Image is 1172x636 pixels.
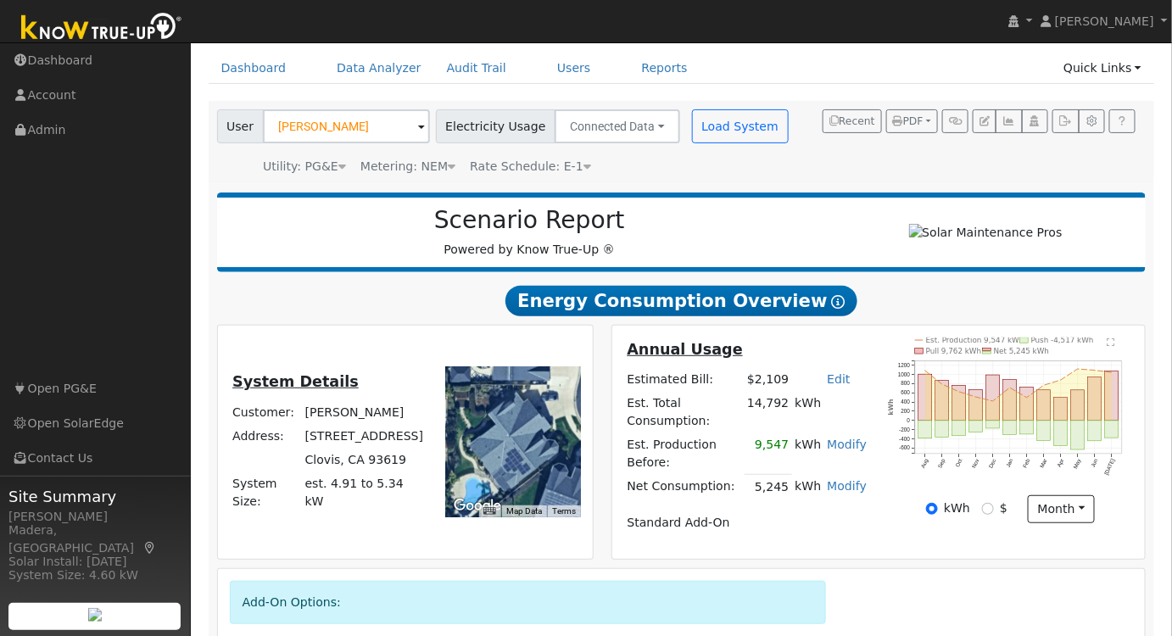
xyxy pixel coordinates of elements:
text: Apr [1057,458,1067,469]
rect: onclick="" [935,421,949,438]
text:  [1108,338,1115,347]
span: Site Summary [8,485,181,508]
text: Est. Production 9,547 kWh [926,336,1024,344]
text: Jan [1005,458,1014,469]
circle: onclick="" [975,396,978,399]
rect: onclick="" [1054,398,1068,421]
circle: onclick="" [1077,368,1080,371]
u: System Details [232,373,359,390]
text: May [1073,458,1084,471]
td: kWh [792,391,870,432]
text: 1200 [898,362,911,368]
rect: onclick="" [1105,371,1119,421]
button: Recent [823,109,882,133]
input: kWh [926,503,938,515]
td: System Size: [230,472,302,514]
a: Quick Links [1051,53,1154,84]
text: [DATE] [1103,458,1117,477]
text: Feb [1022,458,1031,469]
text: Oct [954,458,963,468]
td: Est. Total Consumption: [624,391,745,432]
rect: onclick="" [952,386,966,421]
u: Annual Usage [628,341,743,358]
rect: onclick="" [935,381,949,421]
td: Estimated Bill: [624,367,745,391]
circle: onclick="" [1094,370,1097,372]
td: [STREET_ADDRESS] [302,424,427,448]
circle: onclick="" [958,391,961,393]
text: Jun [1091,458,1100,469]
td: Standard Add-On [624,511,870,535]
a: Edit [827,372,850,386]
a: Data Analyzer [324,53,434,84]
rect: onclick="" [1003,380,1017,421]
text: 0 [907,417,911,423]
rect: onclick="" [1088,421,1102,441]
div: Utility: PG&E [263,158,346,176]
a: Audit Trail [434,53,519,84]
div: Add-On Options: [230,581,826,624]
text: Sep [937,458,947,470]
text: -200 [899,427,910,432]
text: kWh [887,399,895,416]
rect: onclick="" [918,375,932,421]
text: 800 [901,381,910,387]
button: Map Data [506,505,542,517]
td: Customer: [230,400,302,424]
i: Show Help [832,295,846,309]
div: Solar Install: [DATE] [8,553,181,571]
rect: onclick="" [1020,388,1034,421]
circle: onclick="" [924,370,927,372]
rect: onclick="" [1003,421,1017,435]
circle: onclick="" [1009,387,1012,389]
a: Modify [827,438,867,451]
a: Modify [827,479,867,493]
td: Est. Production Before: [624,433,745,475]
circle: onclick="" [941,383,944,386]
a: Users [544,53,604,84]
td: [PERSON_NAME] [302,400,427,424]
rect: onclick="" [986,421,1000,428]
div: Powered by Know True-Up ® [226,206,834,259]
a: Terms (opens in new tab) [552,506,576,516]
button: Edit User [973,109,996,133]
a: Help Link [1109,109,1136,133]
text: 600 [901,390,910,396]
rect: onclick="" [1088,377,1102,421]
span: [PERSON_NAME] [1055,14,1154,28]
button: Multi-Series Graph [996,109,1022,133]
a: Dashboard [209,53,299,84]
a: Map [142,541,158,555]
rect: onclick="" [1054,421,1068,446]
span: est. 4.91 to 5.34 kW [305,477,404,508]
text: Mar [1039,458,1048,470]
td: $2,109 [745,367,792,391]
text: Pull 9,762 kWh [926,347,982,355]
span: Alias: HE1N [470,159,591,173]
td: Address: [230,424,302,448]
button: Generate Report Link [942,109,968,133]
input: $ [982,503,994,515]
rect: onclick="" [1071,390,1085,421]
img: Google [449,495,505,517]
span: User [217,109,264,143]
rect: onclick="" [918,421,932,438]
td: 5,245 [745,475,792,499]
td: Clovis, CA 93619 [302,448,427,471]
span: PDF [893,115,924,127]
text: Nov [971,458,981,470]
rect: onclick="" [1037,421,1051,441]
text: Aug [920,458,930,470]
circle: onclick="" [1111,371,1113,374]
button: Load System [692,109,789,143]
circle: onclick="" [1060,379,1063,382]
div: Metering: NEM [360,158,455,176]
rect: onclick="" [969,421,983,432]
input: Select a User [263,109,430,143]
text: Dec [988,458,998,470]
button: PDF [886,109,938,133]
rect: onclick="" [969,390,983,421]
a: Open this area in Google Maps (opens a new window) [449,495,505,517]
circle: onclick="" [1043,384,1046,387]
div: Madera, [GEOGRAPHIC_DATA] [8,522,181,557]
